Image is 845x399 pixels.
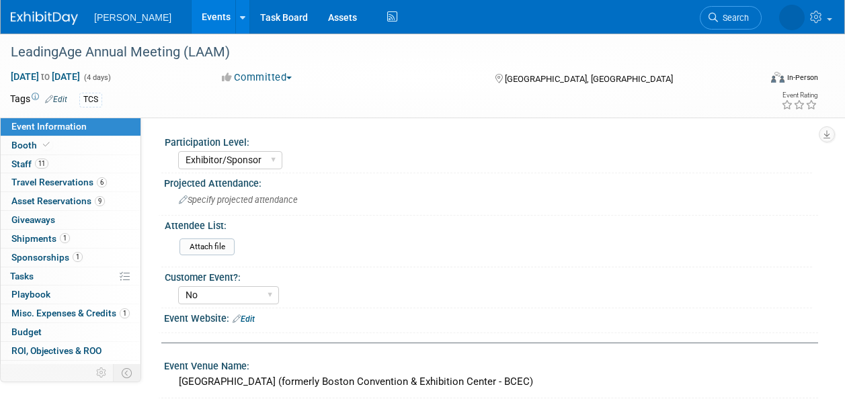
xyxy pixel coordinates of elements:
[11,11,78,25] img: ExhibitDay
[11,159,48,169] span: Staff
[11,289,50,300] span: Playbook
[73,252,83,262] span: 1
[217,71,297,85] button: Committed
[69,364,79,374] span: 3
[700,6,762,30] a: Search
[11,364,79,375] span: Attachments
[700,70,818,90] div: Event Format
[11,252,83,263] span: Sponsorships
[60,233,70,243] span: 1
[95,196,105,206] span: 9
[233,314,255,324] a: Edit
[11,345,102,356] span: ROI, Objectives & ROO
[97,177,107,187] span: 6
[164,173,818,190] div: Projected Attendance:
[83,73,111,82] span: (4 days)
[1,249,140,267] a: Sponsorships1
[1,230,140,248] a: Shipments1
[179,195,298,205] span: Specify projected attendance
[11,214,55,225] span: Giveaways
[1,211,140,229] a: Giveaways
[165,132,812,149] div: Participation Level:
[771,72,784,83] img: Format-Inperson.png
[1,136,140,154] a: Booth
[11,121,87,132] span: Event Information
[781,92,817,99] div: Event Rating
[79,93,102,107] div: TCS
[10,71,81,83] span: [DATE] [DATE]
[165,267,812,284] div: Customer Event?:
[505,74,673,84] span: [GEOGRAPHIC_DATA], [GEOGRAPHIC_DATA]
[1,361,140,379] a: Attachments3
[1,173,140,191] a: Travel Reservations6
[164,356,818,373] div: Event Venue Name:
[1,118,140,136] a: Event Information
[11,177,107,187] span: Travel Reservations
[11,308,130,318] span: Misc. Expenses & Credits
[10,271,34,281] span: Tasks
[94,12,171,23] span: [PERSON_NAME]
[1,155,140,173] a: Staff11
[45,95,67,104] a: Edit
[174,371,808,392] div: [GEOGRAPHIC_DATA] (formerly Boston Convention & Exhibition Center - BCEC)
[114,364,141,382] td: Toggle Event Tabs
[39,71,52,82] span: to
[787,73,818,83] div: In-Person
[43,141,50,148] i: Booth reservation complete
[10,92,67,107] td: Tags
[11,140,52,150] span: Booth
[120,308,130,318] span: 1
[11,195,105,206] span: Asset Reservations
[779,5,805,30] img: Amber Vincent
[35,159,48,169] span: 11
[165,216,812,232] div: Attendee List:
[718,13,749,23] span: Search
[1,342,140,360] a: ROI, Objectives & ROO
[6,40,749,64] div: LeadingAge Annual Meeting (LAAM)
[1,192,140,210] a: Asset Reservations9
[11,233,70,244] span: Shipments
[1,285,140,304] a: Playbook
[1,267,140,285] a: Tasks
[1,323,140,341] a: Budget
[1,304,140,322] a: Misc. Expenses & Credits1
[11,326,42,337] span: Budget
[164,308,818,326] div: Event Website:
[90,364,114,382] td: Personalize Event Tab Strip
